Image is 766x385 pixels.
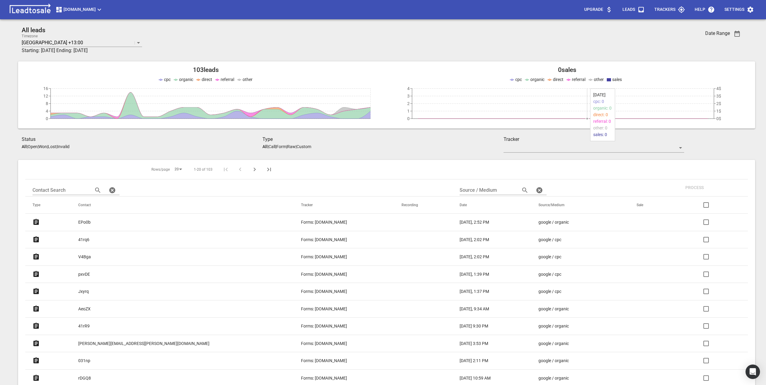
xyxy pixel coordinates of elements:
[301,340,377,347] a: Forms: [DOMAIN_NAME]
[594,77,604,82] span: other
[515,77,522,82] span: cpc
[301,237,377,243] a: Forms: [DOMAIN_NAME]
[33,219,40,226] svg: Form
[262,136,503,143] h3: Type
[538,288,612,295] a: google / cpc
[33,374,40,382] svg: Form
[46,109,48,113] tspan: 4
[538,306,569,312] p: google / organic
[538,375,612,381] a: google / organic
[504,136,684,143] h3: Tracker
[301,219,347,225] p: Forms: [DOMAIN_NAME]
[538,358,612,364] a: google / organic
[407,109,410,113] tspan: 1
[78,288,89,295] p: Jxyrq
[78,250,91,264] a: V4Bga
[194,167,212,172] span: 1-20 of 103
[22,136,262,143] h3: Status
[622,7,635,13] p: Leads
[78,306,91,312] p: AeoZX
[538,323,612,329] a: google / organic
[33,288,40,295] svg: Form
[221,77,234,82] span: referral
[460,375,491,381] p: [DATE] 10:59 AM
[22,47,624,54] h3: Starting: [DATE] Ending: [DATE]
[538,323,569,329] p: google / organic
[78,215,91,230] a: EPo0b
[27,144,28,149] span: |
[460,288,514,295] a: [DATE], 1:37 PM
[538,237,561,243] p: google / cpc
[301,306,347,312] p: Forms: [DOMAIN_NAME]
[530,77,544,82] span: organic
[78,375,91,381] p: rDGQ8
[179,77,193,82] span: organic
[33,322,40,330] svg: Form
[57,144,70,149] p: Invalid
[407,86,410,91] tspan: 4
[724,7,744,13] p: Settings
[39,144,47,149] p: Won
[301,254,347,260] p: Forms: [DOMAIN_NAME]
[460,358,514,364] a: [DATE] 2:11 PM
[33,236,40,243] svg: Form
[48,144,56,149] p: Lost
[538,219,612,225] a: google / organic
[33,357,40,364] svg: Form
[460,375,514,381] a: [DATE] 10:59 AM
[164,77,171,82] span: cpc
[538,237,612,243] a: google / cpc
[78,358,90,364] p: 031np
[460,340,488,347] p: [DATE] 3:53 PM
[7,4,53,16] img: logo
[716,116,721,121] tspan: 0$
[301,254,377,260] a: Forms: [DOMAIN_NAME]
[301,358,347,364] p: Forms: [DOMAIN_NAME]
[407,94,410,98] tspan: 3
[53,4,105,16] button: [DOMAIN_NAME]
[531,197,629,214] th: Source/Medium
[46,116,48,121] tspan: 0
[301,288,347,295] p: Forms: [DOMAIN_NAME]
[460,323,488,329] p: [DATE] 9:30 PM
[286,144,287,149] span: |
[460,254,514,260] a: [DATE], 2:02 PM
[262,162,276,177] button: Last Page
[22,39,83,46] p: [GEOGRAPHIC_DATA] +13:00
[78,323,90,329] p: 41rR9
[268,144,275,149] p: Call
[78,267,90,282] a: pxvDE
[275,144,276,149] span: |
[460,288,489,295] p: [DATE], 1:37 PM
[78,232,89,247] a: 41rq6
[538,254,561,260] p: google / cpc
[294,197,394,214] th: Tracker
[243,77,253,82] span: other
[301,288,377,295] a: Forms: [DOMAIN_NAME]
[43,86,48,91] tspan: 16
[538,271,561,278] p: google / cpc
[301,340,347,347] p: Forms: [DOMAIN_NAME]
[460,219,514,225] a: [DATE], 2:52 PM
[78,219,91,225] p: EPo0b
[78,353,90,368] a: 031np
[629,197,673,214] th: Sale
[301,323,377,329] a: Forms: [DOMAIN_NAME]
[407,116,410,121] tspan: 0
[56,144,57,149] span: |
[301,323,347,329] p: Forms: [DOMAIN_NAME]
[538,340,612,347] a: google / organic
[33,271,40,278] svg: Form
[695,7,705,13] p: Help
[28,144,38,149] p: Open
[394,197,453,214] th: Recording
[538,271,612,278] a: google / cpc
[276,144,286,149] p: Form
[22,34,38,38] label: Timezone
[460,237,489,243] p: [DATE], 2:02 PM
[538,219,569,225] p: google / organic
[78,302,91,316] a: AeoZX
[287,144,296,149] p: Raw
